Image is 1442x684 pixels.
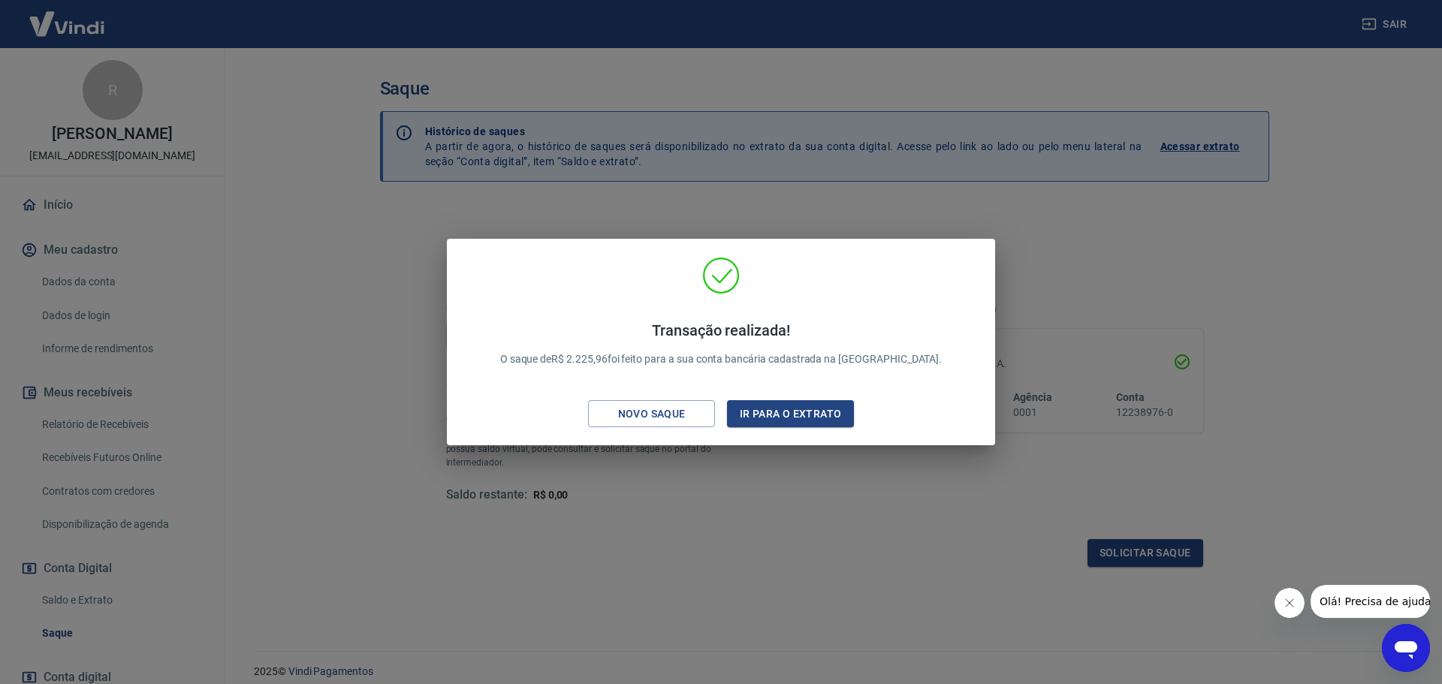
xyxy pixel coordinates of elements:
[588,400,715,428] button: Novo saque
[1382,624,1430,672] iframe: Botão para abrir a janela de mensagens
[727,400,854,428] button: Ir para o extrato
[600,405,704,423] div: Novo saque
[1275,588,1305,618] iframe: Fechar mensagem
[9,11,126,23] span: Olá! Precisa de ajuda?
[1311,585,1430,618] iframe: Mensagem da empresa
[500,321,943,339] h4: Transação realizada!
[500,321,943,367] p: O saque de R$ 2.225,96 foi feito para a sua conta bancária cadastrada na [GEOGRAPHIC_DATA].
